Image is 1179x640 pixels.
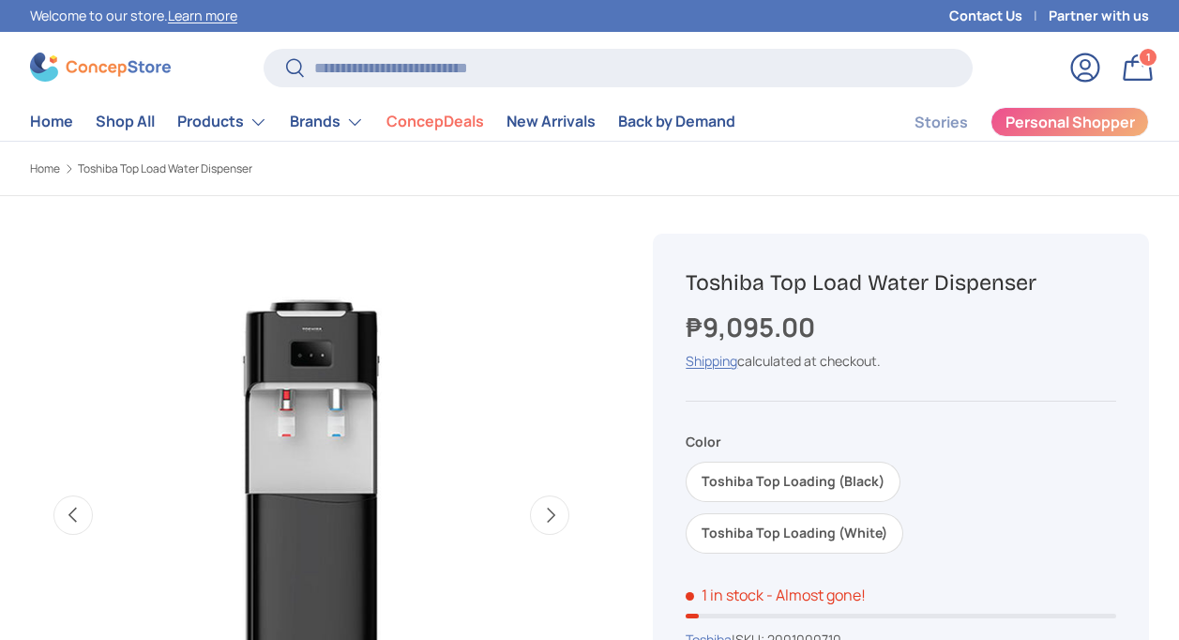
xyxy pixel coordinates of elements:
a: Home [30,103,73,140]
h1: Toshiba Top Load Water Dispenser [686,268,1116,297]
a: Toshiba Top Load Water Dispenser [78,163,252,175]
img: ConcepStore [30,53,171,82]
a: Home [30,163,60,175]
div: calculated at checkout. [686,351,1116,371]
nav: Primary [30,103,735,141]
a: Stories [914,104,968,141]
legend: Color [686,432,721,451]
strong: ₱9,095.00 [686,309,820,344]
a: New Arrivals [506,103,596,140]
summary: Brands [279,103,375,141]
span: 1 in stock [686,585,763,605]
nav: Secondary [869,103,1149,141]
a: Shop All [96,103,155,140]
summary: Products [166,103,279,141]
a: Partner with us [1049,6,1149,26]
nav: Breadcrumbs [30,160,623,177]
a: Products [177,103,267,141]
a: Contact Us [949,6,1049,26]
span: Personal Shopper [1005,114,1135,130]
span: 1 [1146,50,1151,64]
a: ConcepDeals [386,103,484,140]
p: - Almost gone! [766,585,866,605]
a: Learn more [168,7,237,24]
a: Shipping [686,352,737,370]
a: Brands [290,103,364,141]
a: Personal Shopper [990,107,1149,137]
p: Welcome to our store. [30,6,237,26]
a: Back by Demand [618,103,735,140]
